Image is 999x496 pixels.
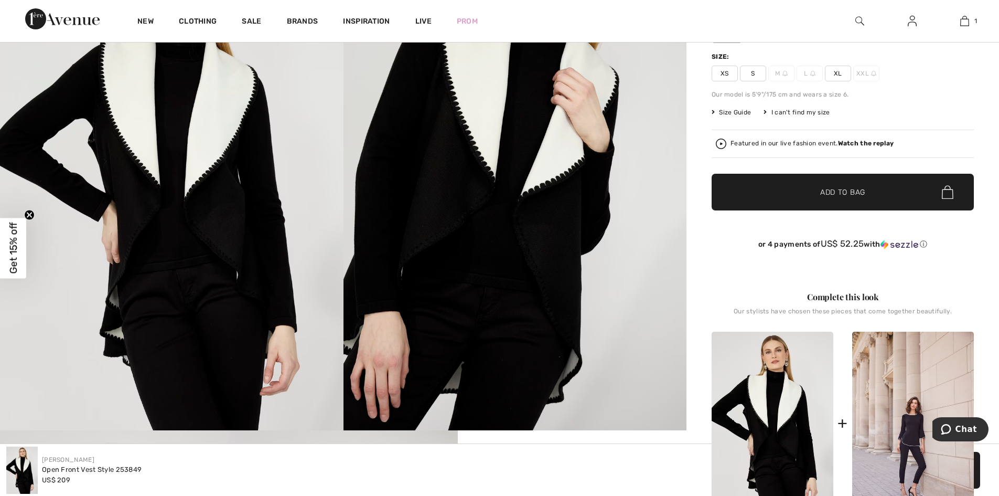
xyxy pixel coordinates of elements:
img: Bag.svg [942,185,953,199]
span: Add to Bag [820,187,865,198]
img: Sezzle [880,240,918,249]
button: Add to Bag [712,174,974,210]
button: Close teaser [24,209,35,220]
a: Live [415,16,432,27]
iframe: Opens a widget where you can chat to one of our agents [932,417,989,444]
a: 1 [939,15,990,27]
img: 1ère Avenue [25,8,100,29]
img: ring-m.svg [810,71,815,76]
a: Clothing [179,17,217,28]
span: Get 15% off [7,223,19,274]
span: US$ 209 [42,476,70,484]
img: ring-m.svg [782,71,788,76]
span: XL [825,66,851,81]
img: Watch the replay [716,139,726,149]
div: Our stylists have chosen these pieces that come together beautifully. [712,308,974,323]
img: ring-m.svg [871,71,876,76]
div: Complete this look [712,291,974,303]
a: [PERSON_NAME] [42,456,94,463]
strong: Watch the replay [838,140,894,147]
span: 1 [974,16,977,26]
div: Our model is 5'9"/175 cm and wears a size 6. [712,90,974,99]
img: My Info [908,15,917,27]
span: XS [712,66,738,81]
div: or 4 payments of with [712,239,974,249]
span: Size Guide [712,108,751,117]
img: My Bag [960,15,969,27]
a: Prom [457,16,478,27]
div: Size: [712,52,732,61]
a: Sign In [899,15,925,28]
a: New [137,17,154,28]
img: search the website [855,15,864,27]
div: + [837,411,847,435]
div: Open Front Vest Style 253849 [42,465,142,475]
img: Open Front Vest Style 253849 [6,447,38,494]
span: US$ 52.25 [821,238,864,249]
a: Brands [287,17,318,28]
a: Sale [242,17,261,28]
span: XXL [853,66,879,81]
span: L [797,66,823,81]
span: S [740,66,766,81]
div: or 4 payments ofUS$ 52.25withSezzle Click to learn more about Sezzle [712,239,974,253]
span: Inspiration [343,17,390,28]
div: I can't find my size [764,108,830,117]
span: M [768,66,794,81]
div: Featured in our live fashion event. [731,140,894,147]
